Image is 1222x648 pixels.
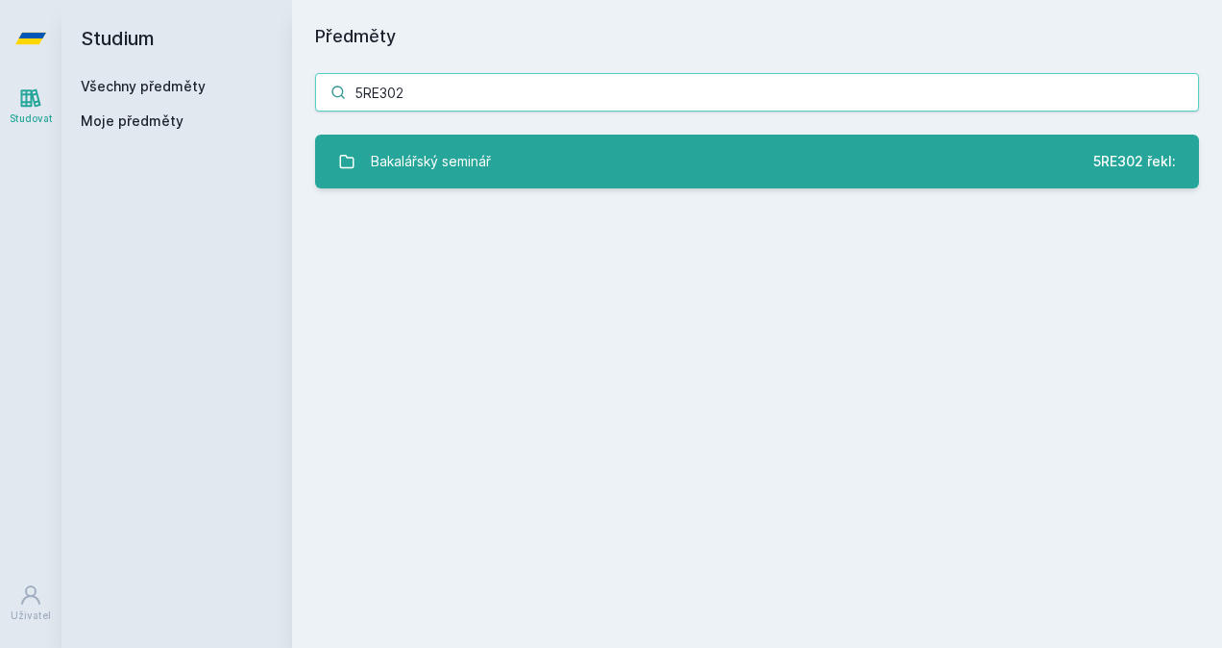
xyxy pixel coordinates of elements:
[81,112,183,131] span: Moje předměty
[81,78,206,94] a: Všechny předměty
[315,135,1199,188] a: Bakalářský seminář 5RE302 řekl:
[315,73,1199,112] input: Název nebo ident předmětu...
[10,112,53,126] div: Studovat
[4,574,58,633] a: Uživatel
[1093,152,1176,171] div: 5RE302 řekl:
[4,77,58,136] a: Studovat
[315,23,1199,50] h1: Předměty
[371,142,491,181] div: Bakalářský seminář
[11,609,51,623] div: Uživatel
